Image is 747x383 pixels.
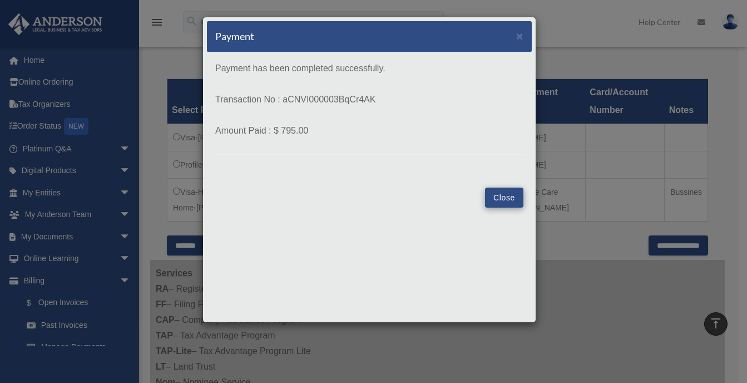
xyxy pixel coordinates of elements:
span: × [516,30,523,42]
h5: Payment [215,30,254,43]
p: Transaction No : aCNVI000003BqCr4AK [215,92,523,107]
button: Close [516,30,523,42]
p: Amount Paid : $ 795.00 [215,123,523,139]
button: Close [485,188,523,208]
p: Payment has been completed successfully. [215,61,523,76]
